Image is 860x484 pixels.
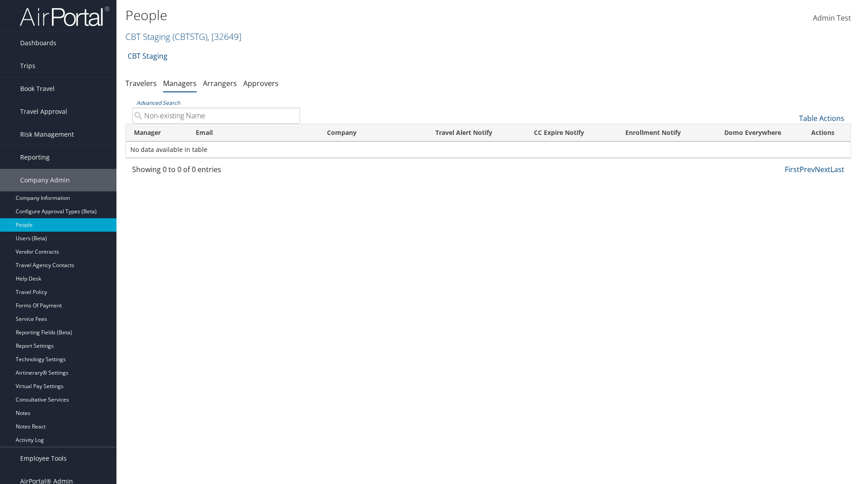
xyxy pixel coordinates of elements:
th: CC Expire Notify: activate to sort column ascending [514,124,604,142]
h1: People [125,6,609,25]
a: Admin Test [813,4,851,32]
span: Risk Management [20,123,74,146]
th: Enrollment Notify: activate to sort column ascending [604,124,702,142]
a: Table Actions [799,113,844,123]
span: Trips [20,55,35,77]
th: Company: activate to sort column ascending [319,124,413,142]
th: Email: activate to sort column ascending [188,124,319,142]
a: Prev [800,164,815,174]
a: Last [830,164,844,174]
a: Managers [163,78,197,88]
input: Advanced Search [132,108,300,124]
span: Book Travel [20,78,55,100]
span: Company Admin [20,169,70,191]
a: First [785,164,800,174]
span: Travel Approval [20,100,67,123]
img: airportal-logo.png [20,6,109,27]
th: Manager: activate to sort column descending [126,124,188,142]
a: Travelers [125,78,157,88]
span: Admin Test [813,13,851,23]
span: Dashboards [20,32,56,54]
div: Showing 0 to 0 of 0 entries [132,164,300,179]
a: Next [815,164,830,174]
span: Employee Tools [20,447,67,470]
th: Travel Alert Notify: activate to sort column ascending [413,124,514,142]
th: Actions [803,124,851,142]
span: ( CBTSTG ) [172,30,207,43]
a: Approvers [243,78,279,88]
span: Reporting [20,146,50,169]
a: CBT Staging [128,47,168,65]
td: No data available in table [126,142,851,158]
a: Advanced Search [137,99,180,107]
a: Arrangers [203,78,237,88]
a: CBT Staging [125,30,241,43]
span: , [ 32649 ] [207,30,241,43]
th: Domo Everywhere [702,124,803,142]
